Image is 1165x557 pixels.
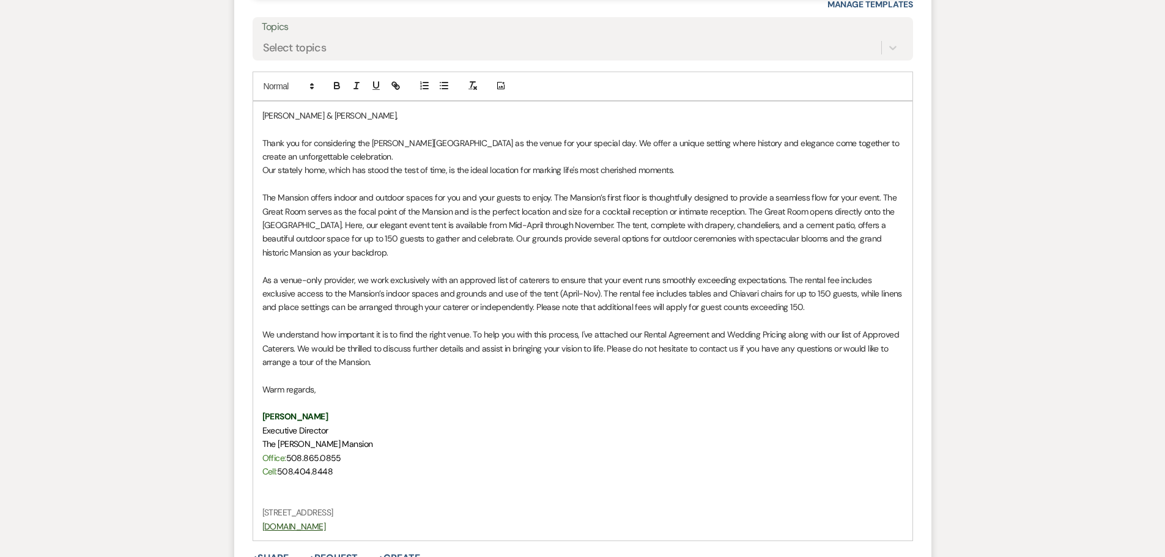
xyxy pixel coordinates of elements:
[262,328,903,369] p: We understand how important it is to find the right venue. To help you with this process, I've at...
[262,521,326,532] a: [DOMAIN_NAME]
[262,411,328,422] strong: [PERSON_NAME]
[286,452,341,463] span: 508.865.0855
[277,466,333,477] span: 508.404.8448
[262,383,903,396] p: Warm regards,
[262,109,903,122] p: [PERSON_NAME] & [PERSON_NAME],
[262,273,903,314] p: As a venue-only provider, we work exclusively with an approved list of caterers to ensure that yo...
[262,18,904,36] label: Topics
[263,39,327,56] div: Select topics
[262,136,903,164] p: Thank you for considering the [PERSON_NAME][GEOGRAPHIC_DATA] as the venue for your special day. W...
[262,452,286,463] span: Office:
[262,466,277,477] span: Cell:
[262,191,903,259] p: The Mansion offers indoor and outdoor spaces for you and your guests to enjoy. The Mansion’s firs...
[262,425,328,436] span: Executive Director
[262,507,333,518] span: [STREET_ADDRESS]
[262,438,373,449] span: The [PERSON_NAME] Mansion
[262,163,903,177] p: Our stately home, which has stood the test of time, is the ideal location for marking life's most...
